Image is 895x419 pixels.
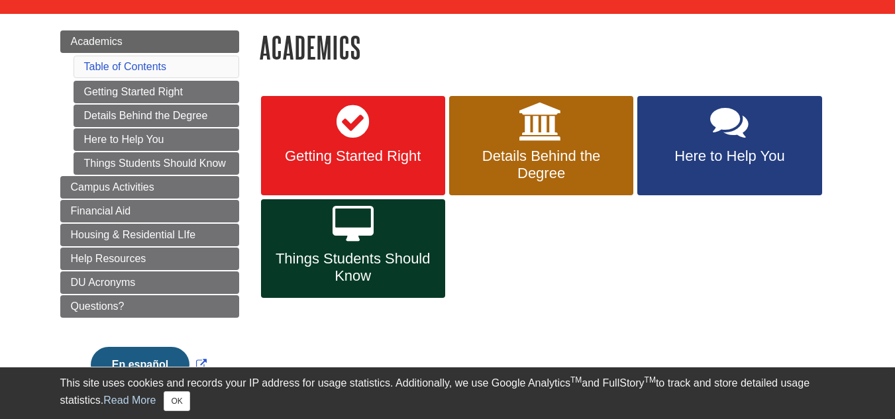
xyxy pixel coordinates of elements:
a: Getting Started Right [261,96,445,195]
a: Financial Aid [60,200,239,222]
a: Getting Started Right [74,81,239,103]
span: Academics [71,36,123,47]
span: DU Acronyms [71,277,136,288]
span: Questions? [71,301,125,312]
h1: Academics [259,30,835,64]
a: Link opens in new window [87,359,210,370]
a: Table of Contents [84,61,167,72]
a: Help Resources [60,248,239,270]
sup: TM [570,375,582,385]
button: Close [164,391,189,411]
span: Getting Started Right [271,148,435,165]
span: Here to Help You [647,148,812,165]
a: Here to Help You [637,96,821,195]
span: Details Behind the Degree [459,148,623,182]
a: Here to Help You [74,128,239,151]
span: Help Resources [71,253,146,264]
span: Financial Aid [71,205,131,216]
a: Questions? [60,295,239,318]
span: Things Students Should Know [271,250,435,285]
span: Campus Activities [71,181,154,193]
a: DU Acronyms [60,271,239,294]
a: Campus Activities [60,176,239,199]
span: Housing & Residential LIfe [71,229,196,240]
a: Housing & Residential LIfe [60,224,239,246]
div: Guide Page Menu [60,30,239,405]
a: Academics [60,30,239,53]
a: Details Behind the Degree [449,96,633,195]
div: This site uses cookies and records your IP address for usage statistics. Additionally, we use Goo... [60,375,835,411]
button: En español [91,347,189,383]
a: Things Students Should Know [74,152,239,175]
a: Read More [103,395,156,406]
sup: TM [645,375,656,385]
a: Things Students Should Know [261,199,445,299]
a: Details Behind the Degree [74,105,239,127]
